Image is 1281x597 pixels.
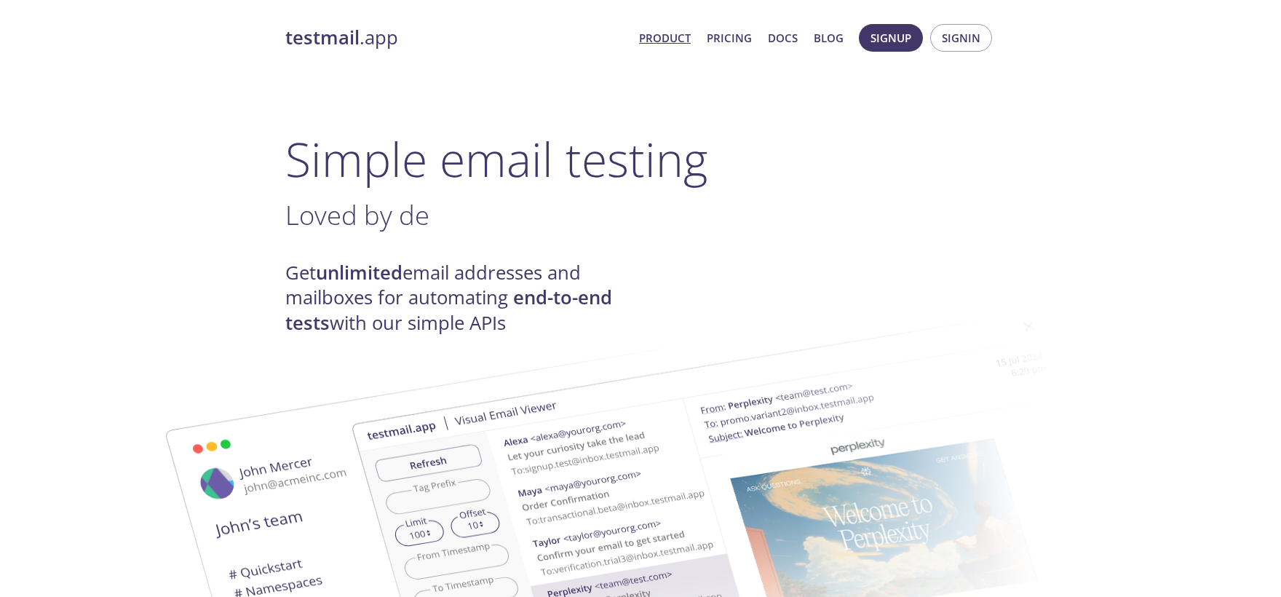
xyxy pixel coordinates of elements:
[285,25,627,50] a: testmail.app
[316,260,402,285] strong: unlimited
[285,131,996,187] h1: Simple email testing
[285,261,640,336] h4: Get email addresses and mailboxes for automating with our simple APIs
[639,28,691,47] a: Product
[285,285,612,335] strong: end-to-end tests
[942,28,980,47] span: Signin
[870,28,911,47] span: Signup
[285,197,429,233] span: Loved by de
[707,28,752,47] a: Pricing
[814,28,844,47] a: Blog
[285,25,360,50] strong: testmail
[768,28,798,47] a: Docs
[859,24,923,52] button: Signup
[930,24,992,52] button: Signin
